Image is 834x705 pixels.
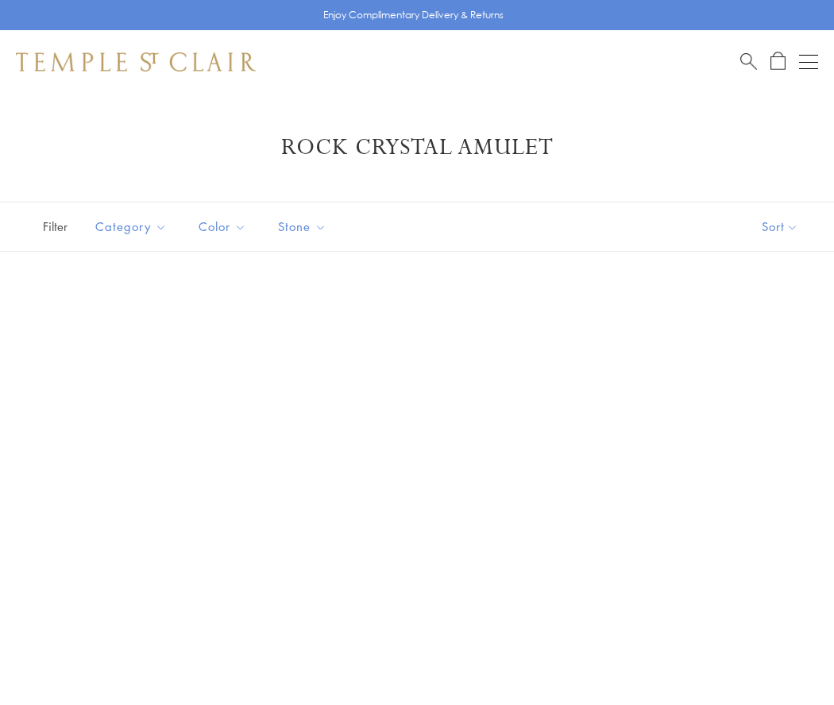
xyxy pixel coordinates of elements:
[87,217,179,237] span: Category
[16,52,256,71] img: Temple St. Clair
[191,217,258,237] span: Color
[40,133,794,162] h1: Rock Crystal Amulet
[323,7,504,23] p: Enjoy Complimentary Delivery & Returns
[187,209,258,245] button: Color
[83,209,179,245] button: Category
[740,52,757,71] a: Search
[266,209,338,245] button: Stone
[770,52,786,71] a: Open Shopping Bag
[726,202,834,251] button: Show sort by
[270,217,338,237] span: Stone
[799,52,818,71] button: Open navigation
